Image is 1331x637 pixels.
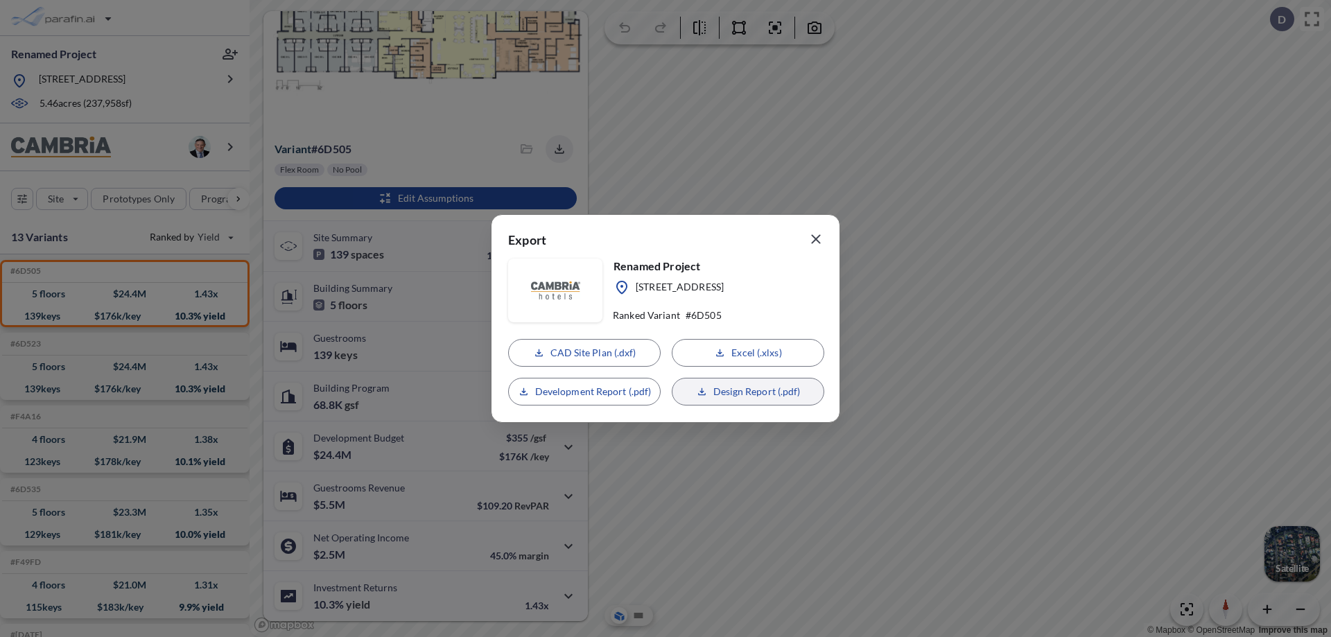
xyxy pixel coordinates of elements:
p: CAD Site Plan (.dxf) [550,346,636,360]
p: Ranked Variant [613,309,680,322]
p: Renamed Project [614,259,724,274]
img: floorplanBranLogoPlug [531,281,580,299]
button: Design Report (.pdf) [672,378,824,405]
button: CAD Site Plan (.dxf) [508,339,661,367]
button: Excel (.xlxs) [672,339,824,367]
p: Export [508,232,546,253]
button: Development Report (.pdf) [508,378,661,405]
p: # 6D505 [686,309,722,322]
p: Design Report (.pdf) [713,385,801,399]
p: Excel (.xlxs) [731,346,781,360]
p: [STREET_ADDRESS] [636,280,724,296]
p: Development Report (.pdf) [535,385,652,399]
